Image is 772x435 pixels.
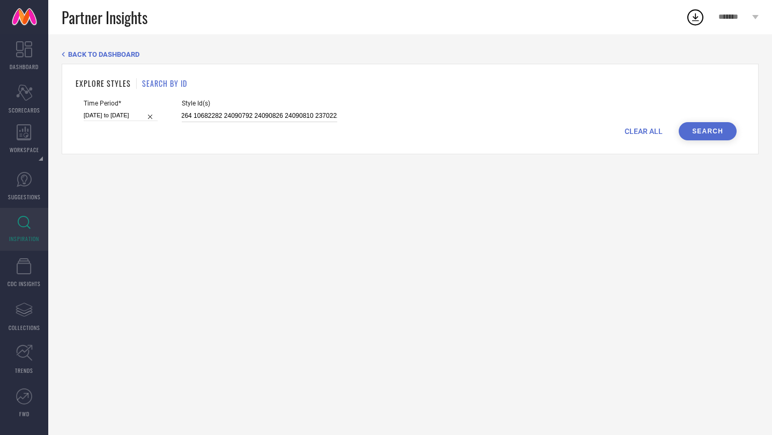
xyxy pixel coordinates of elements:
[62,50,759,58] div: Back TO Dashboard
[9,235,39,243] span: INSPIRATION
[76,78,131,89] h1: EXPLORE STYLES
[84,110,158,121] input: Select time period
[84,100,158,107] span: Time Period*
[625,127,663,136] span: CLEAR ALL
[8,280,41,288] span: CDC INSIGHTS
[182,110,337,122] input: Enter comma separated style ids e.g. 12345, 67890
[142,78,187,89] h1: SEARCH BY ID
[15,366,33,374] span: TRENDS
[9,106,40,114] span: SCORECARDS
[19,410,29,418] span: FWD
[8,193,41,201] span: SUGGESTIONS
[62,6,147,28] span: Partner Insights
[10,146,39,154] span: WORKSPACE
[182,100,337,107] span: Style Id(s)
[679,122,737,140] button: Search
[686,7,705,27] div: Open download list
[68,50,139,58] span: BACK TO DASHBOARD
[9,324,40,332] span: COLLECTIONS
[10,63,39,71] span: DASHBOARD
